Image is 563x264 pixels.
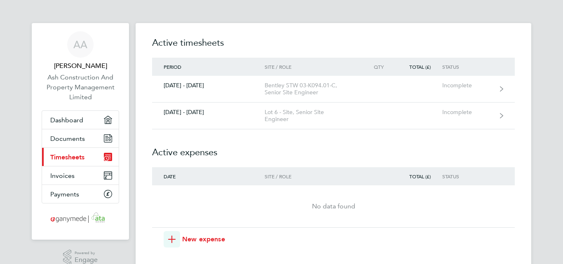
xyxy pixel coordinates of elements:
div: Lot 6 - Site, Senior Site Engineer [265,109,359,123]
div: Incomplete [442,82,493,89]
div: Incomplete [442,109,493,116]
span: Invoices [50,172,75,180]
a: Invoices [42,166,119,185]
div: Status [442,173,493,179]
a: Timesheets [42,148,119,166]
div: Date [152,173,265,179]
span: Period [164,63,181,70]
span: Dashboard [50,116,83,124]
div: Bentley STW 03-K094.01-C, Senior Site Engineer [265,82,359,96]
div: Qty [359,64,395,70]
a: [DATE] - [DATE]Bentley STW 03-K094.01-C, Senior Site EngineerIncomplete [152,76,515,103]
div: [DATE] - [DATE] [152,109,265,116]
div: Total (£) [395,173,442,179]
a: Payments [42,185,119,203]
h2: Active timesheets [152,36,515,58]
a: AA[PERSON_NAME] [42,31,119,71]
nav: Main navigation [32,23,129,240]
div: Status [442,64,493,70]
a: Ash Construction And Property Management Limited [42,72,119,102]
h2: Active expenses [152,129,515,167]
div: Total (£) [395,64,442,70]
div: No data found [152,201,515,211]
a: [DATE] - [DATE]Lot 6 - Site, Senior Site EngineerIncomplete [152,103,515,129]
span: AA [73,39,87,50]
a: Documents [42,129,119,147]
a: Dashboard [42,111,119,129]
a: Go to home page [42,212,119,225]
span: Engage [75,257,98,264]
span: Timesheets [50,153,84,161]
span: Payments [50,190,79,198]
span: Powered by [75,250,98,257]
span: New expense [182,234,225,244]
img: ganymedesolutions-logo-retina.png [48,212,113,225]
button: New expense [164,231,225,248]
div: Site / Role [265,173,359,179]
span: Arshad Akbar [42,61,119,71]
div: Site / Role [265,64,359,70]
span: Documents [50,135,85,143]
div: [DATE] - [DATE] [152,82,265,89]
